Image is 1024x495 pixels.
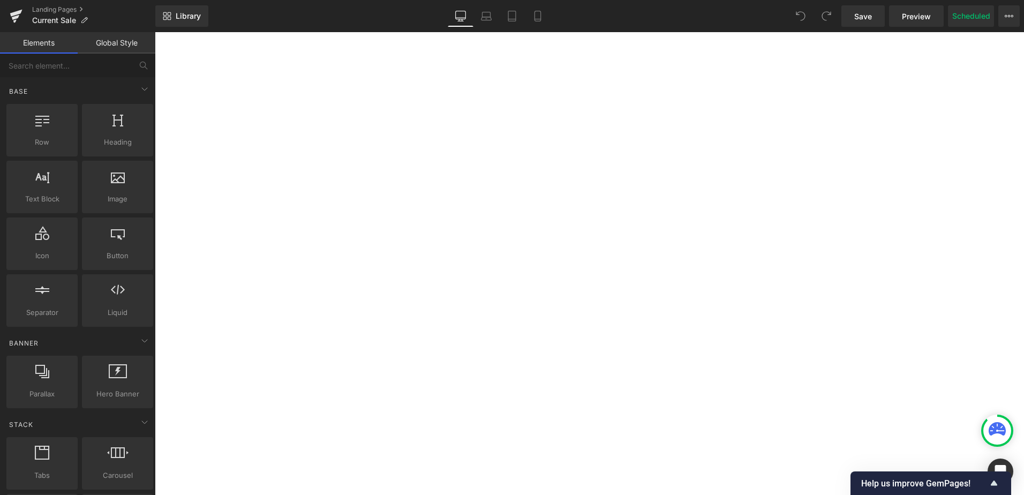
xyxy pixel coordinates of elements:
span: Current Sale [32,16,76,25]
span: Text Block [10,193,74,205]
a: Laptop [473,5,499,27]
span: Preview [902,11,931,22]
a: Global Style [78,32,155,54]
span: Separator [10,307,74,318]
button: More [998,5,1020,27]
button: Show survey - Help us improve GemPages! [861,477,1000,490]
span: Carousel [85,470,150,481]
a: Desktop [448,5,473,27]
span: Heading [85,137,150,148]
span: Row [10,137,74,148]
button: Redo [816,5,837,27]
span: Liquid [85,307,150,318]
div: Open Intercom Messenger [988,459,1013,484]
span: Stack [8,419,34,430]
button: Scheduled [948,5,994,27]
span: Image [85,193,150,205]
span: Banner [8,338,40,348]
span: Library [176,11,201,21]
span: Save [854,11,872,22]
span: Hero Banner [85,388,150,400]
span: Base [8,86,29,96]
span: Help us improve GemPages! [861,478,988,489]
span: Parallax [10,388,74,400]
span: Button [85,250,150,261]
a: Landing Pages [32,5,155,14]
span: Icon [10,250,74,261]
a: Tablet [499,5,525,27]
span: Tabs [10,470,74,481]
a: New Library [155,5,208,27]
a: Mobile [525,5,551,27]
button: Undo [790,5,811,27]
a: Preview [889,5,944,27]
